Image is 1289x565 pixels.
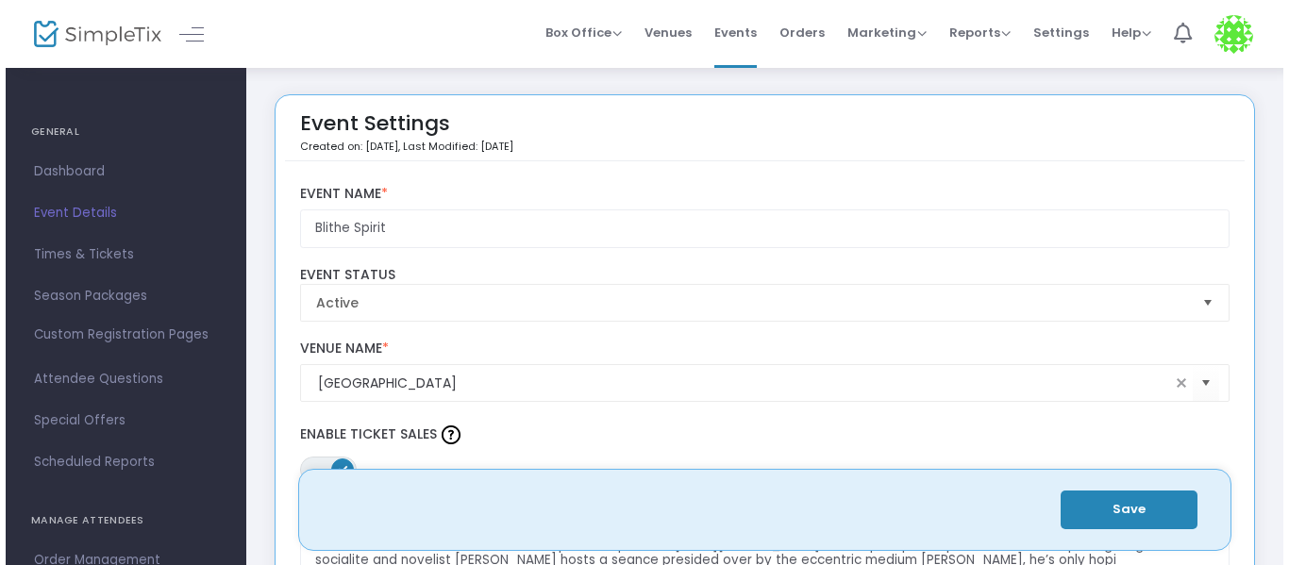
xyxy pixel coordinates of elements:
span: clear [1164,372,1187,394]
span: Season Packages [28,284,212,308]
span: Dashboard [28,159,212,184]
input: Enter Event Name [294,209,1225,248]
span: ON [332,464,342,474]
img: question-mark [436,425,455,444]
span: Active [310,293,1182,312]
label: Event Name [294,186,1225,203]
h4: MANAGE ATTENDEES [25,502,215,540]
span: Box Office [540,24,616,42]
span: Special Offers [28,408,212,433]
div: Event Settings [294,105,508,160]
span: Help [1106,24,1146,42]
button: Select [1187,364,1214,403]
span: Venues [639,8,686,57]
span: Marketing [842,24,921,42]
span: Attendee Questions [28,367,212,391]
label: Venue Name [294,341,1225,357]
label: Enable Ticket Sales [294,421,1225,449]
button: Select [1189,285,1215,321]
span: Orders [774,8,819,57]
span: Scheduled Reports [28,450,212,474]
span: Settings [1028,8,1083,57]
span: Times & Tickets [28,242,212,267]
input: Select Venue [312,374,1165,393]
span: Events [709,8,751,57]
button: Save [1055,490,1192,529]
span: , Last Modified: [DATE] [393,139,508,154]
span: Event Details [28,201,212,225]
label: Event Status [294,267,1225,284]
span: Reports [944,24,1005,42]
h4: GENERAL [25,113,215,151]
span: Custom Registration Pages [28,325,203,344]
p: Created on: [DATE] [294,139,508,155]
